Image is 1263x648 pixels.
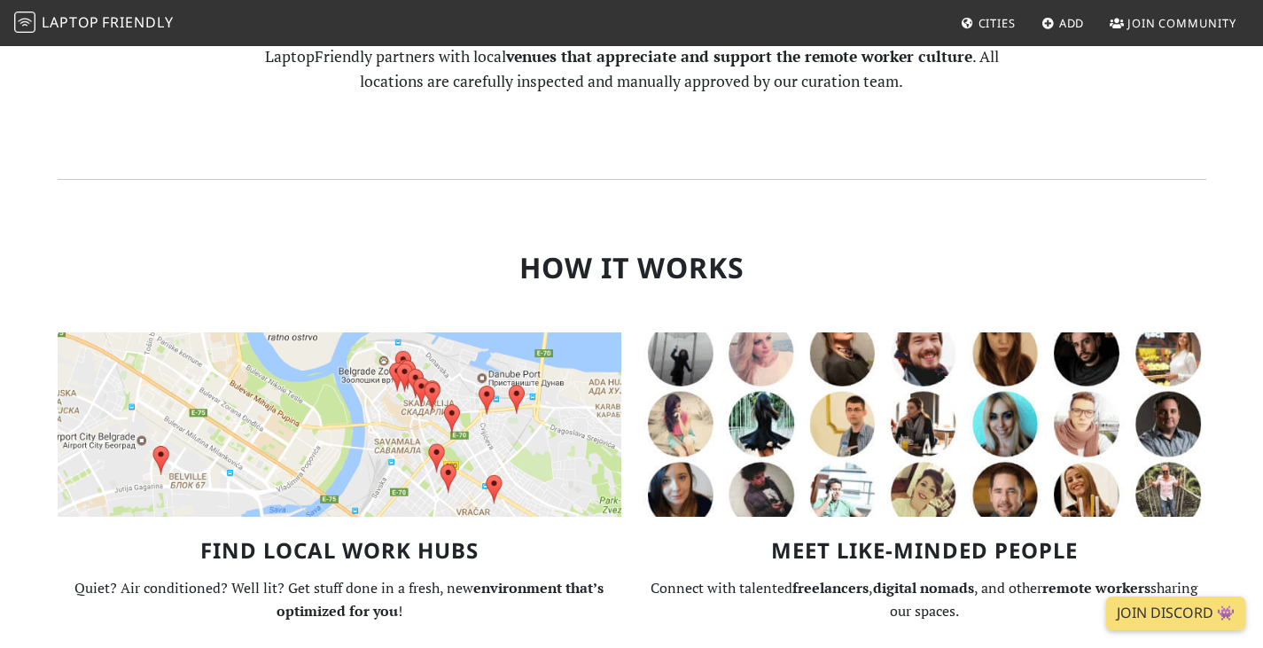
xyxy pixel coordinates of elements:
[14,12,35,33] img: LaptopFriendly
[1127,15,1236,31] span: Join Community
[954,7,1023,39] a: Cities
[1059,15,1085,31] span: Add
[14,8,174,39] a: LaptopFriendly LaptopFriendly
[1034,7,1092,39] a: Add
[978,15,1016,31] span: Cities
[277,578,604,621] strong: environment that’s optimized for you
[58,577,621,622] p: Quiet? Air conditioned? Well lit? Get stuff done in a fresh, new !
[643,332,1206,517] img: LaptopFriendly Community
[643,538,1206,564] h3: Meet Like-Minded People
[506,46,972,66] strong: venues that appreciate and support the remote worker culture
[643,577,1206,622] p: Connect with talented , , and other sharing our spaces.
[102,12,173,32] span: Friendly
[42,12,99,32] span: Laptop
[58,538,621,564] h3: Find Local Work Hubs
[58,332,621,517] img: Map of Work-Friendly Locations
[873,578,974,597] strong: digital nomads
[253,44,1011,94] p: LaptopFriendly partners with local . All locations are carefully inspected and manually approved ...
[58,251,1206,285] h2: How it Works
[792,578,869,597] strong: freelancers
[1103,7,1244,39] a: Join Community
